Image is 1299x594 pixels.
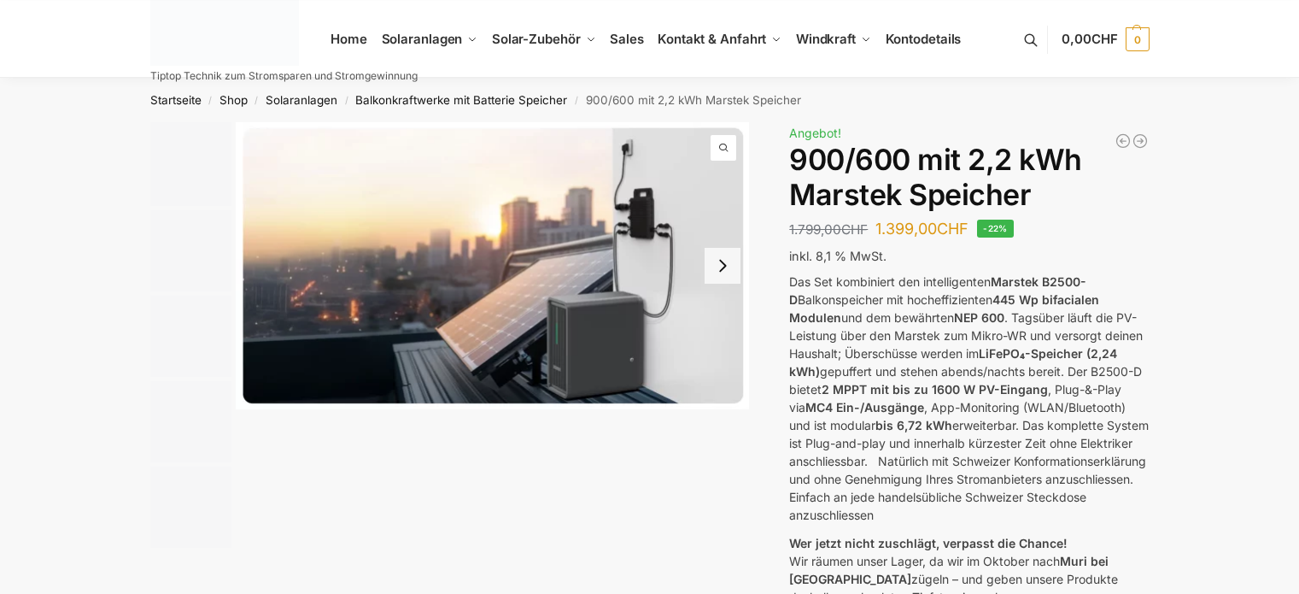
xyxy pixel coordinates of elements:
a: Solar-Zubehör [485,1,603,78]
a: Sales [603,1,651,78]
a: Solaranlagen [374,1,484,78]
span: 0,00 [1062,31,1117,47]
span: / [567,94,585,108]
span: 0 [1126,27,1150,51]
a: Kontodetails [878,1,968,78]
a: Kontakt & Anfahrt [651,1,789,78]
img: Balkonkraftwerk mit Marstek Speicher [150,122,231,206]
img: ChatGPT Image 29. März 2025, 12_41_06 [150,381,231,462]
span: Kontodetails [886,31,962,47]
span: Windkraft [796,31,856,47]
bdi: 1.799,00 [789,221,868,238]
span: / [202,94,219,108]
span: CHF [841,221,868,238]
span: / [337,94,355,108]
a: Balkonkraftwerk mit Marstek Speicher5 1 [236,122,750,409]
a: Balkonkraftwerk 1780 Watt mit 4 KWh Zendure Batteriespeicher Notstrom fähig [1115,132,1132,150]
p: Das Set kombiniert den intelligenten Balkonspeicher mit hocheffizienten und dem bewährten . Tagsü... [789,273,1149,524]
nav: Breadcrumb [120,78,1179,122]
button: Next slide [705,248,740,284]
span: -22% [977,220,1014,238]
strong: NEP 600 [954,310,1004,325]
a: Solaranlagen [266,93,337,107]
a: Startseite [150,93,202,107]
a: 0,00CHF 0 [1062,14,1149,65]
strong: MC4 Ein-/Ausgänge [805,400,924,415]
img: Marstek Balkonkraftwerk [150,210,231,291]
a: Balkonkraftwerke mit Batterie Speicher [355,93,567,107]
img: Anschlusskabel-3meter_schweizer-stecker [150,296,231,377]
p: Tiptop Technik zum Stromsparen und Stromgewinnung [150,71,418,81]
a: Shop [219,93,248,107]
span: Solaranlagen [382,31,463,47]
span: CHF [937,220,968,238]
h1: 900/600 mit 2,2 kWh Marstek Speicher [789,143,1149,213]
span: Sales [610,31,644,47]
img: Balkonkraftwerk 860 [150,467,231,548]
strong: Wer jetzt nicht zuschlägt, verpasst die Chance! [789,536,1068,550]
strong: bis 6,72 kWh [875,418,952,432]
span: Angebot! [789,126,841,140]
span: inkl. 8,1 % MwSt. [789,249,886,263]
span: Kontakt & Anfahrt [658,31,766,47]
a: Windkraft [789,1,879,78]
span: / [248,94,266,108]
span: CHF [1091,31,1118,47]
a: Steckerkraftwerk mit 8 KW Speicher und 8 Solarmodulen mit 3560 Watt mit Shelly Em 3 Pro [1132,132,1149,150]
span: Solar-Zubehör [492,31,581,47]
bdi: 1.399,00 [875,220,968,238]
strong: 2 MPPT mit bis zu 1600 W PV-Eingang [822,382,1048,397]
img: Balkonkraftwerk mit Marstek Speicher [236,122,750,409]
